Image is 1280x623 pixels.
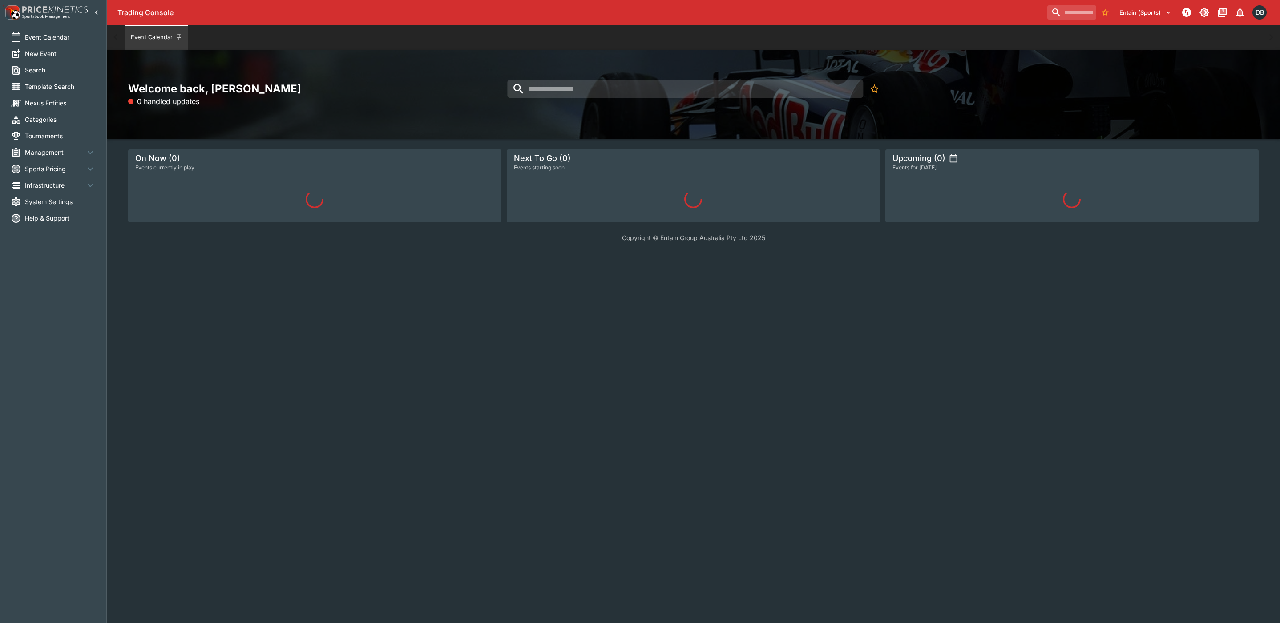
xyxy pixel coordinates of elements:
input: search [508,80,864,98]
span: Sports Pricing [25,164,85,173]
span: Help & Support [25,213,96,223]
span: Infrastructure [25,181,85,190]
p: 0 handled updates [128,96,199,107]
button: Toggle light/dark mode [1196,4,1212,20]
h2: Welcome back, [PERSON_NAME] [128,82,501,96]
p: Copyright © Entain Group Australia Pty Ltd 2025 [107,233,1280,242]
span: System Settings [25,197,96,206]
button: Documentation [1214,4,1230,20]
span: Search [25,65,96,75]
span: Events currently in play [135,163,194,172]
div: Daniel Beswick [1252,5,1267,20]
h5: On Now (0) [135,153,180,163]
button: Notifications [1232,4,1248,20]
button: Event Calendar [125,25,188,50]
button: Select Tenant [1114,5,1177,20]
button: Daniel Beswick [1250,3,1269,22]
button: No Bookmarks [1098,5,1112,20]
button: NOT Connected to PK [1179,4,1195,20]
span: Events starting soon [514,163,565,172]
span: Tournaments [25,131,96,141]
span: Management [25,148,85,157]
span: Event Calendar [25,32,96,42]
span: Events for [DATE] [892,163,937,172]
span: Nexus Entities [25,98,96,108]
span: Template Search [25,82,96,91]
input: search [1047,5,1096,20]
button: No Bookmarks [866,80,884,98]
h5: Upcoming (0) [892,153,945,163]
img: Sportsbook Management [22,15,70,19]
h5: Next To Go (0) [514,153,571,163]
span: Categories [25,115,96,124]
div: Trading Console [117,8,1044,17]
button: settings [949,154,958,163]
img: PriceKinetics [22,6,88,13]
span: New Event [25,49,96,58]
img: PriceKinetics Logo [3,4,20,21]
